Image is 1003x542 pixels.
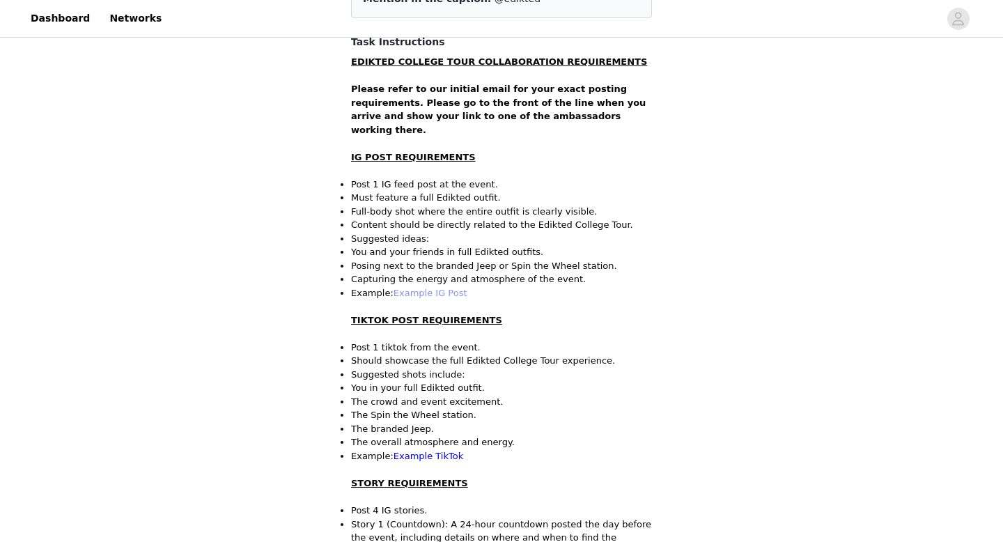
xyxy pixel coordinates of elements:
a: Example TikTok [394,451,463,461]
p: Post 1 IG feed post at the event. [351,178,652,192]
p: Capturing the energy and atmosphere of the event. [351,272,652,286]
a: Networks [101,3,170,34]
strong: EDIKTED COLLEGE TOUR COLLABORATION REQUIREMENTS [351,56,647,67]
p: Full-body shot where the entire outfit is clearly visible. [351,205,652,219]
p: The Spin the Wheel station. [351,408,652,422]
p: The overall atmosphere and energy. [351,435,652,449]
li: Example: [351,449,652,463]
p: Posing next to the branded Jeep or Spin the Wheel station. [351,259,652,273]
strong: IG POST REQUIREMENTS [351,152,476,162]
p: Post 1 tiktok from the event. [351,341,652,355]
p: The crowd and event excitement. [351,395,652,409]
p: The branded Jeep. [351,422,652,436]
strong: Please refer to our initial email for your exact posting requirements. Please go to the front of ... [351,84,646,135]
p: Post 4 IG stories. [351,504,652,518]
p: Content should be directly related to the Edikted College Tour. [351,218,652,232]
strong: STORY REQUIREMENTS [351,478,468,488]
p: You in your full Edikted outfit. [351,381,652,395]
p: Suggested ideas: [351,232,652,246]
p: Suggested shots include: [351,368,652,382]
p: You and your friends in full Edikted outfits. [351,245,652,259]
a: Dashboard [22,3,98,34]
p: Should showcase the full Edikted College Tour experience. [351,354,652,368]
a: Example IG Post [394,288,467,298]
div: avatar [951,8,965,30]
strong: TIKTOK POST REQUIREMENTS [351,315,502,325]
li: Example: [351,286,652,300]
h4: Task Instructions [351,35,652,49]
p: Must feature a full Edikted outfit. [351,191,652,205]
